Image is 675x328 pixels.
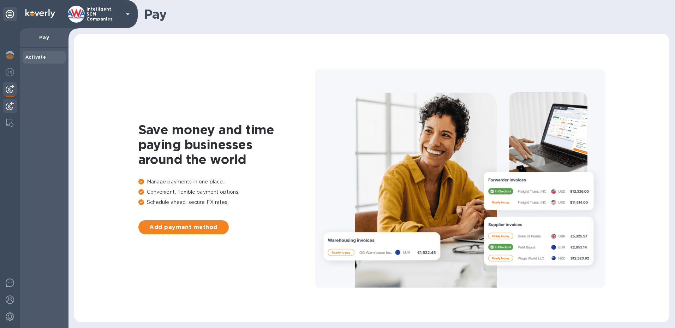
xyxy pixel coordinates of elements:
[6,68,14,76] img: Foreign exchange
[138,220,229,234] button: Add payment method
[144,223,223,232] span: Add payment method
[3,7,17,21] div: Unpin categories
[138,188,315,196] p: Convenient, flexible payment options.
[138,122,315,167] h1: Save money and time paying businesses around the world
[86,7,122,22] p: Intelligent SCM Companies
[25,34,63,41] p: Pay
[25,9,55,18] img: Logo
[144,7,664,22] h1: Pay
[25,54,46,60] b: Activate
[138,199,315,206] p: Schedule ahead, secure FX rates.
[138,178,315,186] p: Manage payments in one place.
